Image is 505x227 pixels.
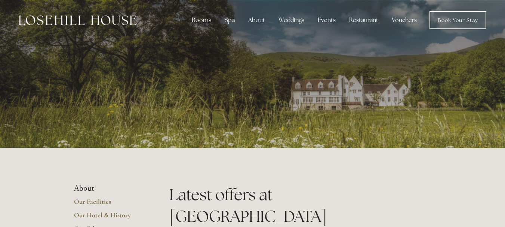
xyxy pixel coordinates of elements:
a: Our Hotel & History [74,211,145,224]
div: Rooms [186,13,217,28]
img: Losehill House [19,15,136,25]
a: Book Your Stay [429,11,486,29]
div: Spa [219,13,241,28]
div: Weddings [272,13,310,28]
div: About [242,13,271,28]
a: Vouchers [386,13,423,28]
li: About [74,184,145,193]
a: Our Facilities [74,197,145,211]
div: Restaurant [343,13,384,28]
div: Events [312,13,342,28]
